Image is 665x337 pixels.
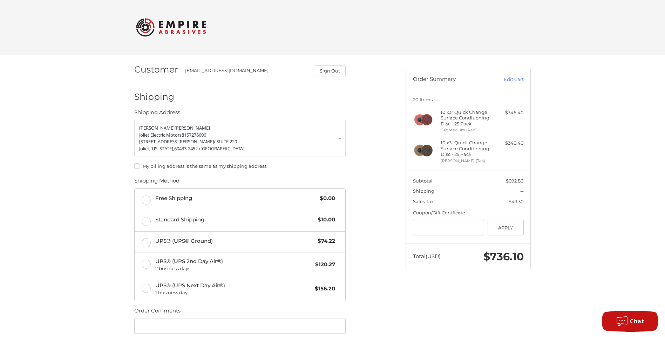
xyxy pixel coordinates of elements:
span: / SUITE 220 [214,138,237,145]
h4: 10 x 3" Quick Change Surface Conditioning Disc - 25 Pack [441,109,494,126]
span: Standard Shipping [155,216,314,224]
span: $156.20 [311,285,335,293]
legend: Shipping Method [134,177,179,188]
span: Total (USD) [413,253,441,260]
a: Edit Cart [488,76,524,83]
span: [PERSON_NAME] [175,125,210,131]
span: Joliet, [139,145,150,152]
button: Apply [488,220,524,235]
span: -- [520,188,524,194]
span: $692.80 [506,178,524,184]
legend: Shipping Address [134,109,180,120]
span: $43.30 [509,199,524,204]
h2: Shipping [134,91,175,102]
span: UPS® (UPS Next Day Air®) [155,282,312,296]
li: [PERSON_NAME] (Tan) [441,158,494,164]
span: [GEOGRAPHIC_DATA] [201,145,244,152]
span: Free Shipping [155,194,317,202]
button: Sign Out [314,66,346,76]
a: Enter or select a different address [134,120,346,157]
h4: 10 x 3" Quick Change Surface Conditioning Disc - 25 Pack [441,140,494,157]
span: $120.27 [312,261,335,269]
h3: Order Summary [413,76,488,83]
label: My billing address is the same as my shipping address. [134,163,346,169]
span: Subtotal [413,178,433,184]
input: Gift Certificate or Coupon Code [413,220,484,235]
h3: 20 Items [413,97,524,102]
div: [EMAIL_ADDRESS][DOMAIN_NAME] [185,67,307,76]
span: Chat [630,317,644,325]
span: Sales Tax [413,199,434,204]
span: 8157276606 [182,132,206,138]
span: 60433-2452 / [174,145,201,152]
span: [US_STATE], [150,145,174,152]
div: $346.40 [496,140,524,147]
span: $736.10 [483,250,524,263]
span: [PERSON_NAME] [139,125,175,131]
span: Shipping [413,188,434,194]
span: Joliet Electric Motors [139,132,182,138]
button: Chat [602,311,658,332]
div: Coupon/Gift Certificate [413,209,524,216]
span: UPS® (UPS 2nd Day Air®) [155,257,312,272]
span: $0.00 [316,194,335,202]
span: [STREET_ADDRESS][PERSON_NAME] [139,138,214,145]
span: $10.00 [314,216,335,224]
span: UPS® (UPS® Ground) [155,237,314,245]
img: Empire Abrasives [136,14,206,41]
span: $74.22 [314,237,335,245]
legend: Order Comments [134,307,181,318]
span: 2 business days [155,265,312,272]
h2: Customer [134,64,178,75]
li: Grit Medium (Red) [441,127,494,133]
div: $346.40 [496,109,524,116]
span: 1 business day [155,289,312,296]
